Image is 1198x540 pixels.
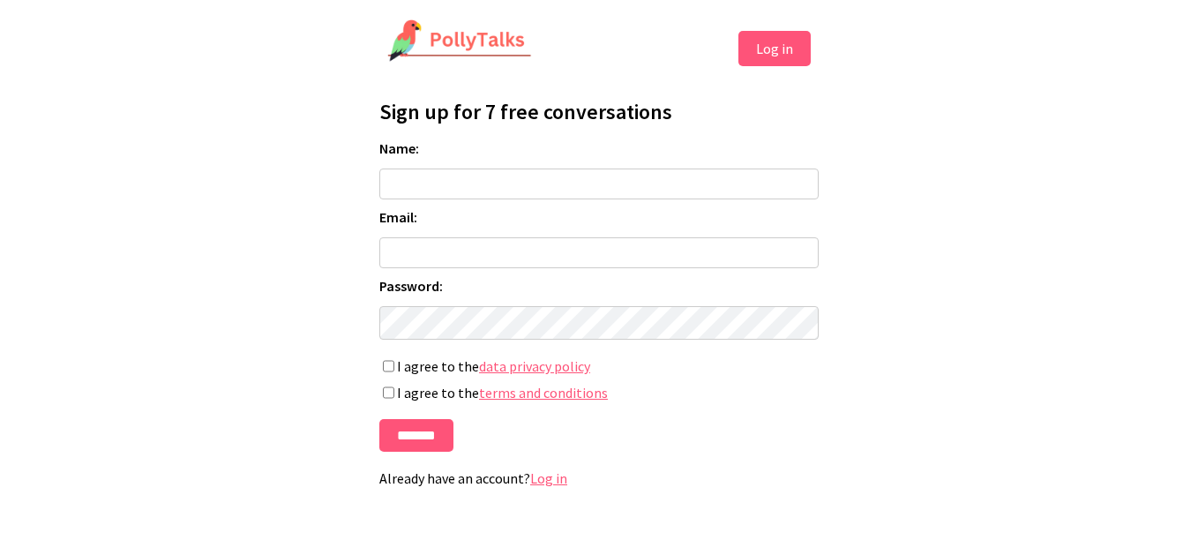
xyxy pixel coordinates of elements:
input: I agree to theterms and conditions [383,386,394,399]
a: Log in [530,469,567,487]
h1: Sign up for 7 free conversations [379,98,819,125]
input: I agree to thedata privacy policy [383,360,394,372]
img: PollyTalks Logo [387,19,532,64]
label: I agree to the [379,384,819,401]
label: Email: [379,208,819,226]
a: data privacy policy [479,357,590,375]
a: terms and conditions [479,384,608,401]
label: Name: [379,139,819,157]
button: Log in [738,31,811,66]
label: Password: [379,277,819,295]
label: I agree to the [379,357,819,375]
p: Already have an account? [379,469,819,487]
